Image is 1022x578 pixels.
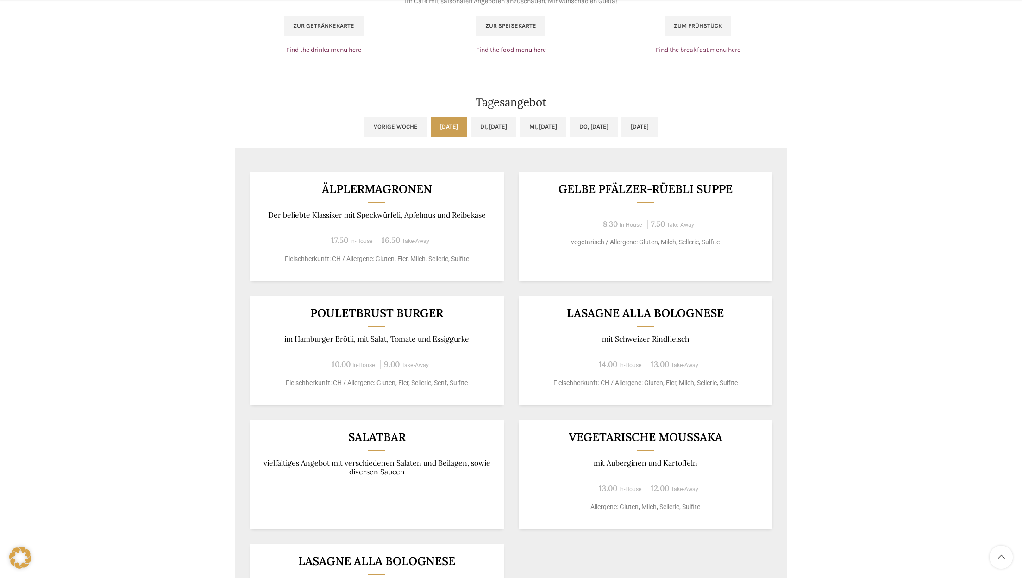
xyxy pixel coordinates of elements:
a: Mi, [DATE] [520,117,566,137]
span: 14.00 [599,359,617,369]
a: Do, [DATE] [570,117,618,137]
h3: Gelbe Pfälzer-Rüebli Suppe [530,183,761,195]
span: In-House [619,486,642,492]
p: Der beliebte Klassiker mit Speckwürfeli, Apfelmus und Reibekäse [261,211,492,219]
a: Di, [DATE] [471,117,516,137]
span: 13.00 [599,483,617,493]
span: In-House [620,222,642,228]
span: Take-Away [671,486,698,492]
p: mit Auberginen und Kartoffeln [530,459,761,467]
p: mit Schweizer Rindfleisch [530,335,761,343]
a: Zur Speisekarte [476,16,545,36]
span: Zur Speisekarte [485,22,536,30]
a: Find the drinks menu here [286,46,361,54]
p: vegetarisch / Allergene: Gluten, Milch, Sellerie, Sulfite [530,237,761,247]
span: Take-Away [671,362,698,368]
span: 8.30 [603,219,618,229]
a: Find the food menu here [476,46,546,54]
span: 10.00 [332,359,351,369]
h3: Lasagne alla Bolognese [261,555,492,567]
span: Take-Away [402,238,429,244]
h3: Vegetarische Moussaka [530,431,761,443]
span: In-House [350,238,373,244]
p: Allergene: Gluten, Milch, Sellerie, Sulfite [530,502,761,512]
p: vielfältiges Angebot mit verschiedenen Salaten und Beilagen, sowie diversen Saucen [261,459,492,477]
span: 17.50 [331,235,348,245]
h3: LASAGNE ALLA BOLOGNESE [530,307,761,319]
span: In-House [352,362,375,368]
span: 7.50 [651,219,665,229]
h3: Pouletbrust Burger [261,307,492,319]
h3: Salatbar [261,431,492,443]
span: Zum Frühstück [674,22,722,30]
a: Zum Frühstück [665,16,731,36]
span: Take-Away [667,222,694,228]
p: Fleischherkunft: CH / Allergene: Gluten, Eier, Milch, Sellerie, Sulfite [261,254,492,264]
h3: Älplermagronen [261,183,492,195]
a: Zur Getränkekarte [284,16,364,36]
span: Zur Getränkekarte [293,22,354,30]
p: im Hamburger Brötli, mit Salat, Tomate und Essiggurke [261,335,492,343]
h2: Tagesangebot [235,97,787,108]
span: 9.00 [384,359,400,369]
span: In-House [619,362,642,368]
a: [DATE] [431,117,467,137]
a: [DATE] [621,117,658,137]
a: Scroll to top button [990,546,1013,569]
span: 13.00 [651,359,669,369]
a: Vorige Woche [364,117,427,137]
p: Fleischherkunft: CH / Allergene: Gluten, Eier, Sellerie, Senf, Sulfite [261,378,492,388]
a: Find the breakfast menu here [656,46,740,54]
p: Fleischherkunft: CH / Allergene: Gluten, Eier, Milch, Sellerie, Sulfite [530,378,761,388]
span: 16.50 [382,235,400,245]
span: Take-Away [401,362,429,368]
span: 12.00 [651,483,669,493]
